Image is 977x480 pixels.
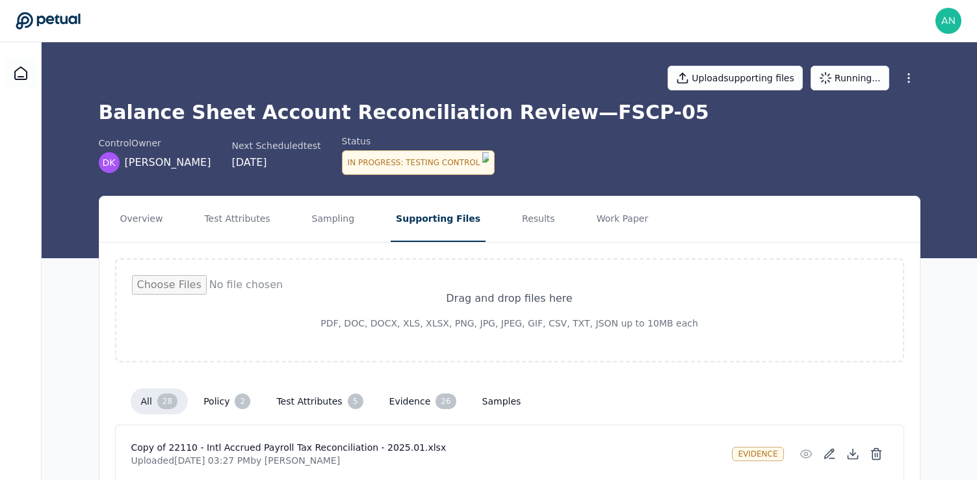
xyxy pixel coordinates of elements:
[131,454,722,467] p: Uploaded [DATE] 03:27 PM by [PERSON_NAME]
[391,196,486,242] button: Supporting Files
[131,388,189,414] button: all28
[235,393,250,409] div: 2
[115,196,168,242] button: Overview
[865,442,888,466] button: Delete File
[668,66,803,90] button: Uploadsupporting files
[379,388,467,414] button: evidence26
[794,442,818,466] button: Preview File (hover for quick preview, click for full view)
[193,388,261,414] button: policy2
[199,196,275,242] button: Test Attributes
[157,393,177,409] div: 28
[342,150,495,175] div: In Progress : Testing Control
[16,12,81,30] a: Go to Dashboard
[103,156,116,169] span: DK
[935,8,961,34] img: andrew.meyers@reddit.com
[517,196,560,242] button: Results
[348,393,363,409] div: 5
[811,66,889,90] button: Running...
[231,155,320,170] div: [DATE]
[99,101,920,124] h1: Balance Sheet Account Reconciliation Review — FSCP-05
[482,152,489,173] img: Logo
[125,155,211,170] span: [PERSON_NAME]
[99,196,920,242] nav: Tabs
[897,66,920,90] button: More Options
[841,442,865,466] button: Download File
[266,388,373,414] button: test attributes5
[472,390,532,413] button: samples
[5,58,36,89] a: Dashboard
[342,135,495,148] div: Status
[732,447,783,461] div: evidence
[818,442,841,466] button: Add/Edit Description
[131,441,722,454] h4: Copy of 22110 - Intl Accrued Payroll Tax Reconciliation - 2025.01.xlsx
[436,393,456,409] div: 26
[592,196,654,242] button: Work Paper
[231,139,320,152] div: Next Scheduled test
[99,137,211,150] div: control Owner
[307,196,360,242] button: Sampling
